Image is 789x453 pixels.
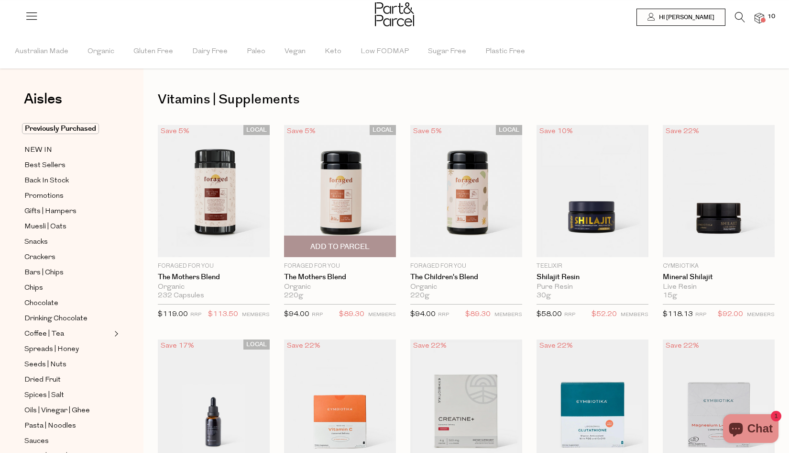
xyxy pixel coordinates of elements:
[284,125,318,138] div: Save 5%
[285,35,306,68] span: Vegan
[24,298,58,309] span: Chocolate
[24,343,111,355] a: Spreads | Honey
[361,35,409,68] span: Low FODMAP
[564,312,575,317] small: RRP
[24,92,62,116] a: Aisles
[663,262,775,271] p: Cymbiotika
[284,125,396,257] img: The Mothers Blend
[158,283,270,292] div: Organic
[370,125,396,135] span: LOCAL
[24,267,111,279] a: Bars | Chips
[339,308,364,321] span: $89.30
[158,125,270,257] img: The Mothers Blend
[284,262,396,271] p: Foraged For You
[88,35,114,68] span: Organic
[24,191,64,202] span: Promotions
[537,292,551,300] span: 30g
[24,206,77,217] span: Gifts | Hampers
[284,273,396,282] a: The Mothers Blend
[24,420,76,432] span: Pasta | Noodles
[410,262,522,271] p: Foraged For You
[428,35,466,68] span: Sugar Free
[747,312,775,317] small: MEMBERS
[24,251,111,263] a: Crackers
[720,414,781,445] inbox-online-store-chat: Shopify online store chat
[410,125,445,138] div: Save 5%
[24,374,111,386] a: Dried Fruit
[24,159,111,171] a: Best Sellers
[24,359,111,371] a: Seeds | Nuts
[284,311,309,318] span: $94.00
[24,313,88,325] span: Drinking Chocolate
[22,123,99,134] span: Previously Purchased
[284,283,396,292] div: Organic
[663,125,775,257] img: Mineral Shilajit
[24,175,111,187] a: Back In Stock
[24,205,111,217] a: Gifts | Hampers
[718,308,743,321] span: $92.00
[284,292,303,300] span: 220g
[24,123,111,135] a: Previously Purchased
[192,35,228,68] span: Dairy Free
[410,125,522,257] img: The Children's Blend
[158,125,192,138] div: Save 5%
[695,312,706,317] small: RRP
[663,125,702,138] div: Save 22%
[24,328,64,340] span: Coffee | Tea
[465,308,491,321] span: $89.30
[158,262,270,271] p: Foraged For You
[494,312,522,317] small: MEMBERS
[158,89,775,111] h1: Vitamins | Supplements
[24,297,111,309] a: Chocolate
[24,283,43,294] span: Chips
[663,311,693,318] span: $118.13
[24,359,66,371] span: Seeds | Nuts
[537,311,562,318] span: $58.00
[663,283,775,292] div: Live Resin
[158,273,270,282] a: The Mothers Blend
[621,312,648,317] small: MEMBERS
[310,242,370,252] span: Add To Parcel
[112,328,119,340] button: Expand/Collapse Coffee | Tea
[537,340,576,352] div: Save 22%
[24,390,64,401] span: Spices | Salt
[410,273,522,282] a: The Children's Blend
[24,436,49,447] span: Sauces
[24,160,66,171] span: Best Sellers
[133,35,173,68] span: Gluten Free
[537,125,648,257] img: Shilajit Resin
[24,89,62,110] span: Aisles
[537,262,648,271] p: Teelixir
[325,35,341,68] span: Keto
[485,35,525,68] span: Plastic Free
[663,273,775,282] a: Mineral Shilajit
[410,283,522,292] div: Organic
[24,252,55,263] span: Crackers
[368,312,396,317] small: MEMBERS
[537,283,648,292] div: Pure Resin
[636,9,725,26] a: Hi [PERSON_NAME]
[24,435,111,447] a: Sauces
[284,340,323,352] div: Save 22%
[158,311,188,318] span: $119.00
[24,344,79,355] span: Spreads | Honey
[24,420,111,432] a: Pasta | Noodles
[15,35,68,68] span: Australian Made
[24,144,111,156] a: NEW IN
[24,221,66,233] span: Muesli | Oats
[24,145,52,156] span: NEW IN
[537,273,648,282] a: Shilajit Resin
[24,237,48,248] span: Snacks
[663,340,702,352] div: Save 22%
[663,292,677,300] span: 15g
[438,312,449,317] small: RRP
[496,125,522,135] span: LOCAL
[24,405,90,417] span: Oils | Vinegar | Ghee
[24,405,111,417] a: Oils | Vinegar | Ghee
[190,312,201,317] small: RRP
[375,2,414,26] img: Part&Parcel
[243,125,270,135] span: LOCAL
[158,340,197,352] div: Save 17%
[24,221,111,233] a: Muesli | Oats
[765,12,778,21] span: 10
